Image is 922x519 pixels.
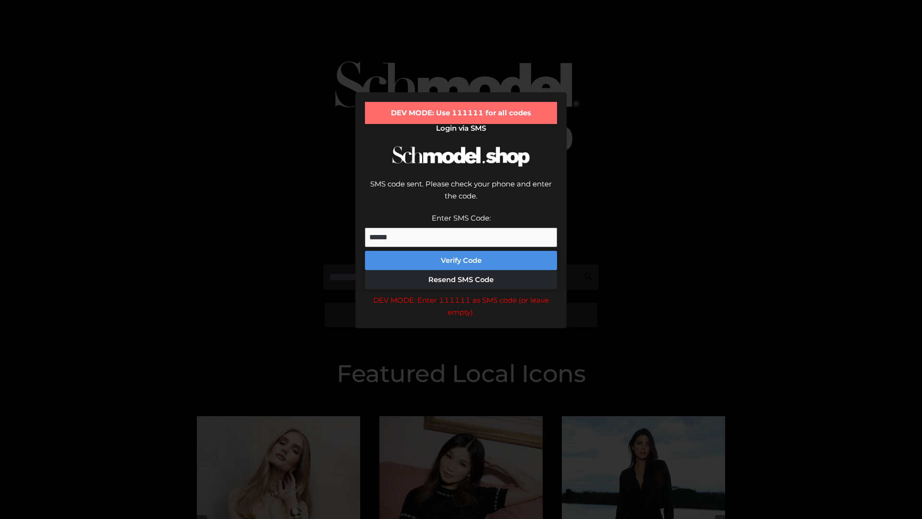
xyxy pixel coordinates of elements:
button: Verify Code [365,251,557,270]
label: Enter SMS Code: [432,213,491,222]
div: DEV MODE: Enter 111111 as SMS code (or leave empty). [365,294,557,319]
img: Schmodel Logo [389,137,533,175]
button: Resend SMS Code [365,270,557,289]
h2: Login via SMS [365,124,557,133]
div: DEV MODE: Use 111111 for all codes [365,102,557,124]
div: SMS code sent. Please check your phone and enter the code. [365,178,557,212]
